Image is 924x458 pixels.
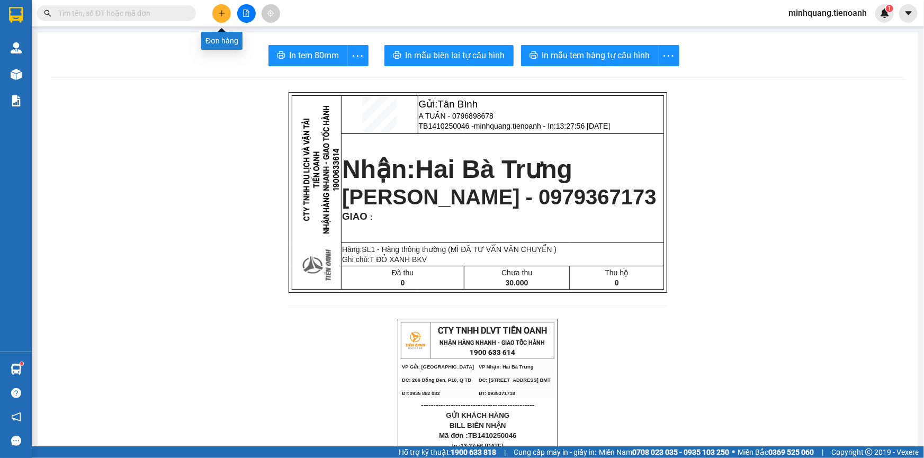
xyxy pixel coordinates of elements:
span: ĐC: 266 Đồng Đen, P10, Q TB [402,378,471,383]
span: message [11,436,21,446]
span: GỬI KHÁCH HÀNG [446,411,510,419]
sup: 1 [20,362,23,365]
span: Miền Nam [599,446,729,458]
img: warehouse-icon [11,364,22,375]
span: A TUẤN - 0796898678 [48,20,133,29]
span: ĐT:0935 882 082 [402,391,440,396]
span: : [367,213,373,221]
button: more [658,45,679,66]
img: warehouse-icon [11,69,22,80]
span: 13:27:56 [DATE] [556,122,610,130]
span: In mẫu tem hàng tự cấu hình [542,49,650,62]
span: | [822,446,823,458]
span: Miền Bắc [738,446,814,458]
span: Thu hộ [605,268,629,277]
span: Tân Bình [438,98,478,110]
span: search [44,10,51,17]
span: 30.000 [506,279,528,287]
span: aim [267,10,274,17]
input: Tìm tên, số ĐT hoặc mã đơn [58,7,183,19]
span: minhquang.tienoanh - In: [474,122,610,130]
span: CTY TNHH DLVT TIẾN OANH [438,326,547,336]
span: In : [452,443,504,449]
span: printer [393,51,401,61]
span: 13:27:56 [DATE] [461,443,504,449]
strong: 0708 023 035 - 0935 103 250 [632,448,729,456]
button: printerIn mẫu biên lai tự cấu hình [384,45,514,66]
span: 13:27:56 [DATE] [48,40,175,59]
span: plus [218,10,226,17]
img: icon-new-feature [880,8,890,18]
span: TB1410250046 - [419,122,611,130]
span: Hỗ trợ kỹ thuật: [399,446,496,458]
span: TB1410250046 [468,432,517,439]
span: VP Nhận: Hai Bà Trưng [479,364,533,370]
button: aim [262,4,280,23]
span: Hàng:SL [342,245,557,254]
div: Đơn hàng [201,32,243,50]
span: In mẫu biên lai tự cấu hình [406,49,505,62]
span: question-circle [11,388,21,398]
span: ĐC: [STREET_ADDRESS] BMT [479,378,551,383]
span: Gửi: [48,6,107,17]
span: [PERSON_NAME] - 0979367173 [342,185,657,209]
span: Chưa thu [501,268,532,277]
img: solution-icon [11,95,22,106]
button: plus [212,4,231,23]
span: copyright [865,448,873,456]
span: caret-down [904,8,913,18]
strong: 1900 633 614 [470,348,515,356]
span: printer [530,51,538,61]
button: printerIn tem 80mm [268,45,348,66]
sup: 1 [886,5,893,12]
span: ĐT: 0935371718 [479,391,515,396]
span: T ĐỎ XANH BKV [370,255,427,264]
span: BILL BIÊN NHẬN [450,421,506,429]
span: ⚪️ [732,450,735,454]
span: Đã thu [392,268,414,277]
span: Tân Bình [67,6,107,17]
span: | [504,446,506,458]
button: file-add [237,4,256,23]
strong: 1900 633 818 [451,448,496,456]
span: minhquang.tienoanh [780,6,875,20]
strong: Nhận: [342,155,572,183]
span: Gửi: [419,98,478,110]
span: GIAO [342,211,367,222]
span: In tem 80mm [290,49,339,62]
img: logo [402,327,428,354]
span: TB1410250046 - [48,31,175,59]
span: Mã đơn : [439,432,517,439]
strong: Nhận: [6,65,158,123]
span: file-add [243,10,250,17]
span: VP Gửi: [GEOGRAPHIC_DATA] [402,364,474,370]
button: caret-down [899,4,918,23]
button: printerIn mẫu tem hàng tự cấu hình [521,45,659,66]
span: more [659,49,679,62]
span: 0 [401,279,405,287]
span: A TUẤN - 0796898678 [419,112,494,120]
button: more [347,45,369,66]
span: Cung cấp máy in - giấy in: [514,446,596,458]
strong: 0369 525 060 [768,448,814,456]
img: logo-vxr [9,7,23,23]
span: more [348,49,368,62]
img: warehouse-icon [11,42,22,53]
span: Hai Bà Trưng [6,65,158,123]
span: Ghi chú: [342,255,427,264]
span: printer [277,51,285,61]
strong: NHẬN HÀNG NHANH - GIAO TỐC HÀNH [440,339,545,346]
span: 1 - Hàng thông thường (MÌ ĐÃ TƯ VẤN VÂN CHUYỂN ) [371,245,557,254]
span: minhquang.tienoanh - In: [48,40,175,59]
span: 1 [887,5,891,12]
span: Hai Bà Trưng [415,155,572,183]
span: 0 [615,279,619,287]
span: notification [11,412,21,422]
span: ---------------------------------------------- [421,401,534,409]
